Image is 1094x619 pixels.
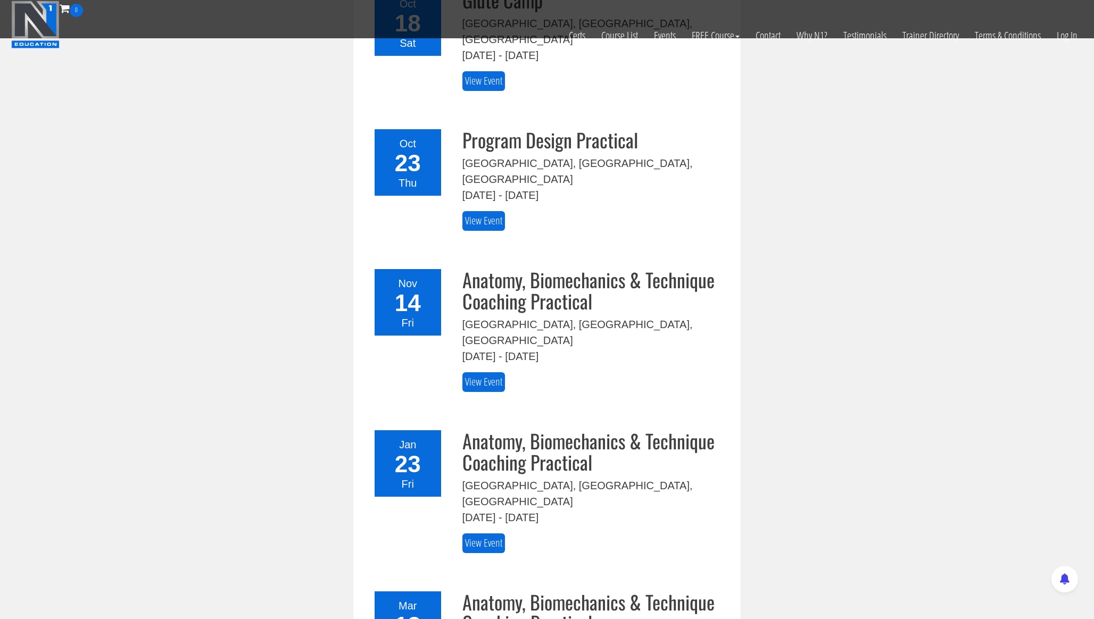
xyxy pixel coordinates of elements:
[462,533,505,553] a: View Event
[462,155,725,187] div: [GEOGRAPHIC_DATA], [GEOGRAPHIC_DATA], [GEOGRAPHIC_DATA]
[381,476,435,492] div: Fri
[381,275,435,291] div: Nov
[789,17,835,54] a: Why N1?
[593,17,646,54] a: Course List
[381,315,435,331] div: Fri
[967,17,1049,54] a: Terms & Conditions
[381,437,435,453] div: Jan
[381,598,435,614] div: Mar
[462,372,505,392] a: View Event
[561,17,593,54] a: Certs
[462,478,725,509] div: [GEOGRAPHIC_DATA], [GEOGRAPHIC_DATA], [GEOGRAPHIC_DATA]
[462,71,505,91] a: View Event
[462,509,725,525] div: [DATE] - [DATE]
[462,269,725,311] h3: Anatomy, Biomechanics & Technique Coaching Practical
[60,1,83,15] a: 0
[381,453,435,476] div: 23
[462,129,725,150] h3: Program Design Practical
[381,291,435,315] div: 14
[835,17,894,54] a: Testimonials
[381,175,435,191] div: Thu
[462,187,725,203] div: [DATE] - [DATE]
[462,211,505,231] a: View Event
[894,17,967,54] a: Trainer Directory
[11,1,60,48] img: n1-education
[381,152,435,175] div: 23
[462,348,725,364] div: [DATE] - [DATE]
[462,316,725,348] div: [GEOGRAPHIC_DATA], [GEOGRAPHIC_DATA], [GEOGRAPHIC_DATA]
[684,17,748,54] a: FREE Course
[381,136,435,152] div: Oct
[1049,17,1085,54] a: Log In
[70,4,83,17] span: 0
[462,47,725,63] div: [DATE] - [DATE]
[646,17,684,54] a: Events
[462,430,725,472] h3: Anatomy, Biomechanics & Technique Coaching Practical
[748,17,789,54] a: Contact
